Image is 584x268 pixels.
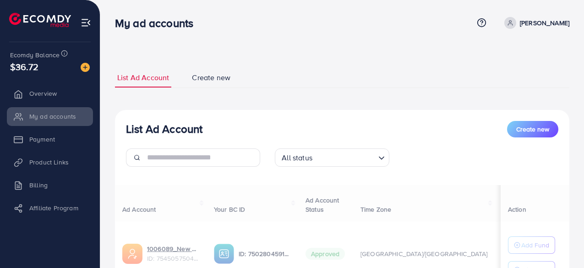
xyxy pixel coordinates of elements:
[9,13,71,27] img: logo
[81,63,90,72] img: image
[501,17,569,29] a: [PERSON_NAME]
[315,149,375,164] input: Search for option
[126,122,202,136] h3: List Ad Account
[507,121,558,137] button: Create new
[117,72,169,83] span: List Ad Account
[10,50,60,60] span: Ecomdy Balance
[520,17,569,28] p: [PERSON_NAME]
[516,125,549,134] span: Create new
[10,60,38,73] span: $36.72
[280,151,314,164] span: All status
[275,148,389,167] div: Search for option
[115,16,201,30] h3: My ad accounts
[192,72,230,83] span: Create new
[81,17,91,28] img: menu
